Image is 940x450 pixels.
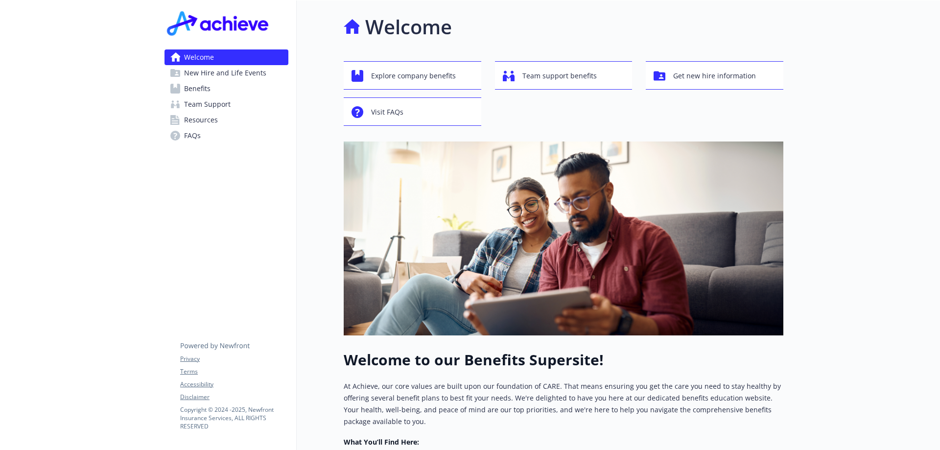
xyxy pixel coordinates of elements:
a: Accessibility [180,380,288,389]
a: FAQs [164,128,288,143]
span: Visit FAQs [371,103,403,121]
button: Team support benefits [495,61,633,90]
a: Team Support [164,96,288,112]
span: Benefits [184,81,211,96]
a: Disclaimer [180,393,288,402]
button: Get new hire information [646,61,783,90]
span: Explore company benefits [371,67,456,85]
p: Copyright © 2024 - 2025 , Newfront Insurance Services, ALL RIGHTS RESERVED [180,405,288,430]
img: overview page banner [344,142,783,335]
a: Welcome [164,49,288,65]
span: Resources [184,112,218,128]
span: FAQs [184,128,201,143]
strong: What You’ll Find Here: [344,437,419,447]
p: At Achieve, our core values are built upon our foundation of CARE. That means ensuring you get th... [344,380,783,427]
a: Terms [180,367,288,376]
a: Privacy [180,355,288,363]
span: Get new hire information [673,67,756,85]
h1: Welcome to our Benefits Supersite! [344,351,783,369]
span: Welcome [184,49,214,65]
button: Visit FAQs [344,97,481,126]
h1: Welcome [365,12,452,42]
span: Team Support [184,96,231,112]
a: Benefits [164,81,288,96]
span: New Hire and Life Events [184,65,266,81]
a: New Hire and Life Events [164,65,288,81]
button: Explore company benefits [344,61,481,90]
a: Resources [164,112,288,128]
span: Team support benefits [522,67,597,85]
